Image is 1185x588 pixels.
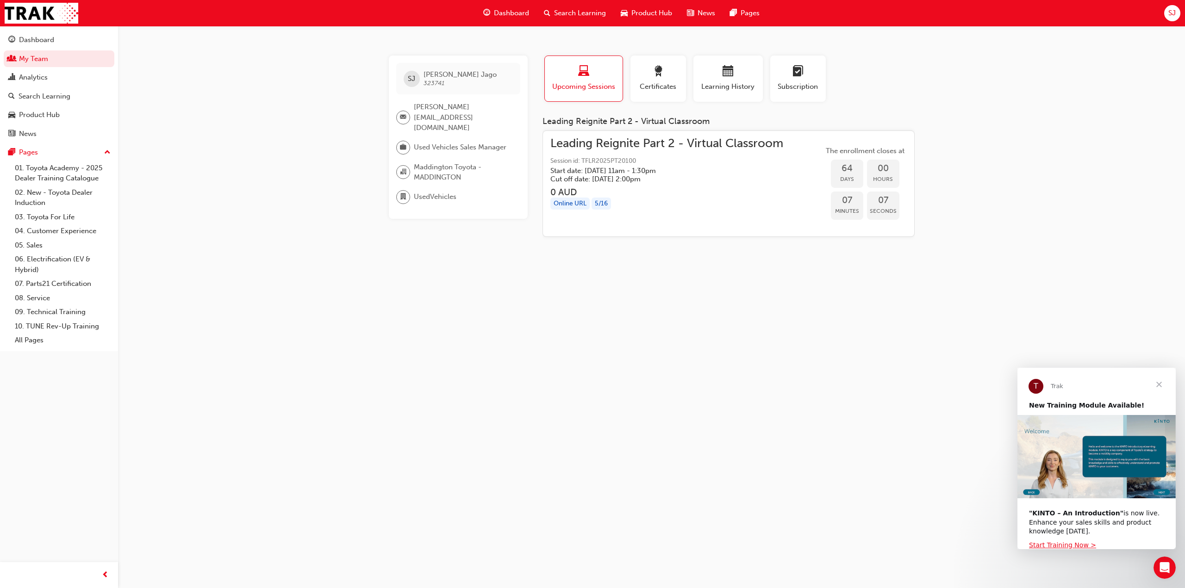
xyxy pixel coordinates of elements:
[19,35,54,45] div: Dashboard
[19,110,60,120] div: Product Hub
[653,66,664,78] span: award-icon
[400,142,406,154] span: briefcase-icon
[867,206,899,217] span: Seconds
[631,8,672,19] span: Product Hub
[698,8,715,19] span: News
[1168,8,1176,19] span: SJ
[4,106,114,124] a: Product Hub
[8,111,15,119] span: car-icon
[4,31,114,49] a: Dashboard
[831,174,863,185] span: Days
[414,142,506,153] span: Used Vehicles Sales Manager
[741,8,760,19] span: Pages
[414,102,513,133] span: [PERSON_NAME][EMAIL_ADDRESS][DOMAIN_NAME]
[11,238,114,253] a: 05. Sales
[8,93,15,101] span: search-icon
[4,30,114,144] button: DashboardMy TeamAnalyticsSearch LearningProduct HubNews
[8,149,15,157] span: pages-icon
[693,56,763,102] button: Learning History
[11,333,114,347] a: All Pages
[867,195,899,206] span: 07
[1017,368,1176,549] iframe: Intercom live chat message
[680,4,723,23] a: news-iconNews
[4,144,114,161] button: Pages
[8,36,15,44] span: guage-icon
[400,166,406,178] span: organisation-icon
[544,56,623,102] button: Upcoming Sessions
[11,305,114,319] a: 09. Technical Training
[11,186,114,210] a: 02. New - Toyota Dealer Induction
[552,81,616,92] span: Upcoming Sessions
[578,66,589,78] span: laptop-icon
[550,156,783,167] span: Session id: TFLR2025PT20100
[831,195,863,206] span: 07
[730,7,737,19] span: pages-icon
[550,198,590,210] div: Online URL
[11,210,114,224] a: 03. Toyota For Life
[19,91,70,102] div: Search Learning
[536,4,613,23] a: search-iconSearch Learning
[4,88,114,105] a: Search Learning
[400,191,406,203] span: department-icon
[19,147,38,158] div: Pages
[544,7,550,19] span: search-icon
[11,161,114,186] a: 01. Toyota Academy - 2025 Dealer Training Catalogue
[11,291,114,305] a: 08. Service
[867,163,899,174] span: 00
[104,147,111,159] span: up-icon
[700,81,756,92] span: Learning History
[592,198,611,210] div: 5 / 16
[621,7,628,19] span: car-icon
[8,55,15,63] span: people-icon
[19,72,48,83] div: Analytics
[613,4,680,23] a: car-iconProduct Hub
[4,50,114,68] a: My Team
[11,252,114,277] a: 06. Electrification (EV & Hybrid)
[550,138,783,149] span: Leading Reignite Part 2 - Virtual Classroom
[630,56,686,102] button: Certificates
[19,129,37,139] div: News
[8,74,15,82] span: chart-icon
[550,138,907,229] a: Leading Reignite Part 2 - Virtual ClassroomSession id: TFLR2025PT20100Start date: [DATE] 11am - 1...
[408,74,415,84] span: SJ
[543,117,915,127] div: Leading Reignite Part 2 - Virtual Classroom
[550,175,768,183] h5: Cut off date: [DATE] 2:00pm
[723,4,767,23] a: pages-iconPages
[723,66,734,78] span: calendar-icon
[1164,5,1180,21] button: SJ
[4,69,114,86] a: Analytics
[4,125,114,142] a: News
[823,146,907,156] span: The enrollment closes at
[867,174,899,185] span: Hours
[777,81,819,92] span: Subscription
[483,7,490,19] span: guage-icon
[476,4,536,23] a: guage-iconDashboard
[5,3,78,24] img: Trak
[11,277,114,291] a: 07. Parts21 Certification
[424,79,444,87] span: 323741
[550,167,768,175] h5: Start date: [DATE] 11am - 1:30pm
[11,319,114,334] a: 10. TUNE Rev-Up Training
[1154,557,1176,579] iframe: Intercom live chat
[414,162,513,183] span: Maddington Toyota - MADDINGTON
[550,187,783,198] h3: 0 AUD
[424,70,497,79] span: [PERSON_NAME] Jago
[831,206,863,217] span: Minutes
[102,569,109,581] span: prev-icon
[554,8,606,19] span: Search Learning
[792,66,804,78] span: learningplan-icon
[400,111,406,124] span: email-icon
[831,163,863,174] span: 64
[414,192,456,202] span: UsedVehicles
[8,130,15,138] span: news-icon
[637,81,679,92] span: Certificates
[494,8,529,19] span: Dashboard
